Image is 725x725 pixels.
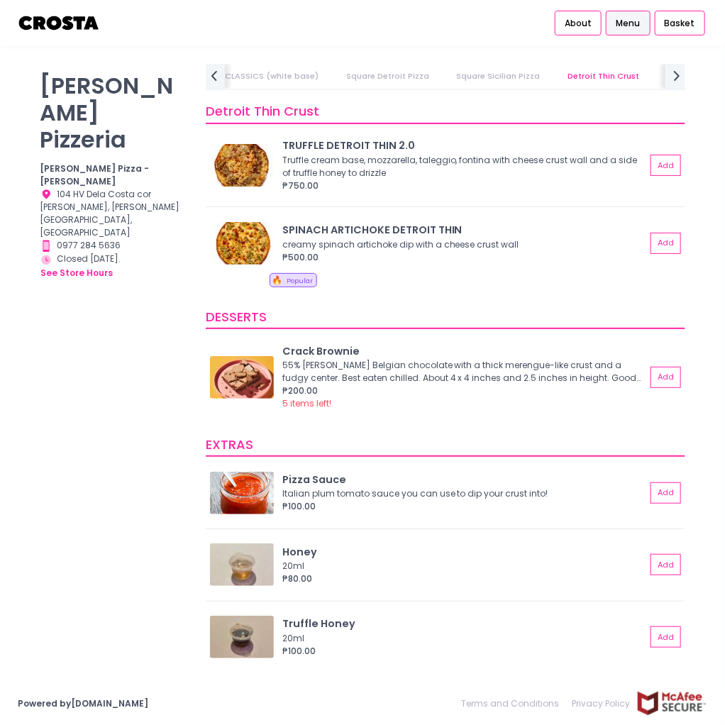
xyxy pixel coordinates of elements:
button: see store hours [40,266,114,280]
div: ₱100.00 [282,500,646,513]
img: Honey [210,543,274,586]
a: Square Detroit Pizza [333,64,442,89]
a: Menu [606,11,650,36]
span: 5 items left! [282,397,331,409]
div: Honey [282,545,646,560]
a: Terms and Conditions [461,691,565,716]
div: SPINACH ARTICHOKE DETROIT THIN [282,223,646,238]
img: Crack Brownie [210,356,274,399]
img: TRUFFLE DETROIT THIN 2.0 [210,144,274,187]
div: Pizza Sauce [282,472,646,488]
img: Pizza Sauce [210,472,274,514]
span: Basket [665,17,695,30]
b: [PERSON_NAME] Pizza - [PERSON_NAME] [40,162,149,187]
button: Add [651,367,681,388]
span: Popular [287,276,313,285]
div: Crack Brownie [282,344,646,360]
span: EXTRAS [206,436,253,453]
div: 0977 284 5636 [40,239,188,253]
button: Add [651,626,681,648]
button: Add [651,233,681,254]
div: 55% [PERSON_NAME] Belgian chocolate with a thick merengue-like crust and a fudgy center. Best eat... [282,359,642,384]
div: creamy spinach artichoke dip with a cheese crust wall [282,238,642,251]
div: ₱500.00 [282,251,646,264]
a: DESSERTS [655,64,719,89]
img: SPINACH ARTICHOKE DETROIT THIN [210,222,274,265]
a: [PERSON_NAME] CLASSICS (white base) [141,64,331,89]
div: Truffle cream base, mozzarella, taleggio, fontina with cheese crust wall and a side of truffle ho... [282,154,642,179]
a: Powered by[DOMAIN_NAME] [18,697,148,709]
div: ₱750.00 [282,179,646,192]
span: Detroit Thin Crust [206,103,319,121]
div: TRUFFLE DETROIT THIN 2.0 [282,138,646,154]
div: ₱100.00 [282,645,646,658]
img: Truffle Honey [210,616,274,658]
div: ₱200.00 [282,384,646,397]
div: 20ml [282,560,642,572]
button: Add [651,482,681,504]
div: Italian plum tomato sauce you can use to dip your crust into! [282,487,642,500]
a: Square Sicilian Pizza [444,64,553,89]
button: Add [651,554,681,575]
img: mcafee-secure [636,691,707,716]
span: Menu [616,17,640,30]
div: Closed [DATE]. [40,253,188,280]
span: About [565,17,592,30]
div: ₱80.00 [282,572,646,585]
span: DESSERTS [206,308,267,326]
a: Detroit Thin Crust [555,64,653,89]
span: 🔥 [272,274,282,286]
button: Add [651,155,681,176]
div: 104 HV Dela Costa cor [PERSON_NAME], [PERSON_NAME][GEOGRAPHIC_DATA], [GEOGRAPHIC_DATA] [40,188,188,240]
a: About [555,11,602,36]
a: Privacy Policy [565,691,636,716]
p: [PERSON_NAME] Pizzeria [40,72,188,154]
div: Truffle Honey [282,616,646,632]
img: logo [18,11,101,35]
div: 20ml [282,632,642,645]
